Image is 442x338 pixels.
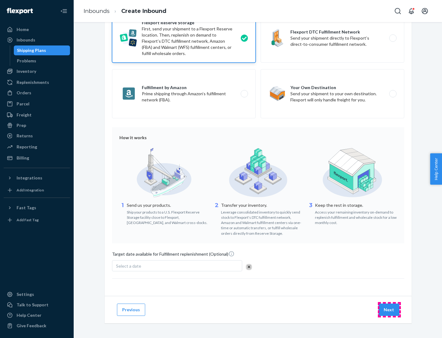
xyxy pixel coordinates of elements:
div: Prep [17,122,26,128]
p: Send us your products. [127,202,209,208]
span: Target date available for Fulfillment replenishment (Optional) [112,251,235,260]
a: Billing [4,153,70,163]
a: Shipping Plans [14,45,70,55]
div: Add Fast Tag [17,217,39,222]
a: Add Integration [4,185,70,195]
a: Returns [4,131,70,141]
div: Help Center [17,312,41,318]
button: Close Navigation [58,5,70,17]
div: Billing [17,155,29,161]
div: Freight [17,112,32,118]
div: Leverage consolidated inventory to quickly send stock to Flexport's DTC fulfillment network, Amaz... [221,208,303,236]
button: Open notifications [405,5,417,17]
span: Select a date [116,263,141,269]
div: Inbounds [17,37,35,43]
div: Ship your products to a U.S. Flexport Reserve Storage facility close to Flexport, [GEOGRAPHIC_DAT... [127,208,209,225]
a: Settings [4,289,70,299]
a: Prep [4,120,70,130]
div: Fast Tags [17,205,36,211]
div: 2 [214,202,220,236]
div: Inventory [17,68,36,74]
div: Access your remaining inventory on-demand to replenish fulfillment and wholesale stock for a low ... [315,208,397,225]
ol: breadcrumbs [79,2,171,20]
a: Home [4,25,70,34]
a: Problems [14,56,70,66]
button: Give Feedback [4,321,70,331]
button: Previous [117,304,145,316]
img: Flexport logo [7,8,33,14]
div: Talk to Support [17,302,48,308]
div: Settings [17,291,34,297]
div: 1 [119,202,126,225]
button: Integrations [4,173,70,183]
div: Add Integration [17,187,44,193]
a: Inventory [4,66,70,76]
a: Freight [4,110,70,120]
button: Open Search Box [392,5,404,17]
div: Replenishments [17,79,49,85]
a: Parcel [4,99,70,109]
div: 3 [308,202,314,225]
div: Parcel [17,101,29,107]
p: Keep the rest in storage. [315,202,397,208]
div: Returns [17,133,33,139]
a: Inbounds [4,35,70,45]
a: Inbounds [83,8,110,14]
a: Replenishments [4,77,70,87]
div: Home [17,26,29,33]
a: Talk to Support [4,300,70,310]
a: Reporting [4,142,70,152]
p: Transfer your inventory. [221,202,303,208]
div: Orders [17,90,31,96]
a: Orders [4,88,70,98]
a: Create Inbound [121,8,166,14]
div: Reporting [17,144,37,150]
div: Problems [17,58,36,64]
div: Shipping Plans [17,47,46,53]
div: How it works [119,135,397,141]
div: Integrations [17,175,42,181]
div: Give Feedback [17,323,46,329]
button: Fast Tags [4,203,70,213]
a: Help Center [4,310,70,320]
button: Help Center [430,153,442,185]
button: Open account menu [419,5,431,17]
a: Add Fast Tag [4,215,70,225]
button: Next [378,304,399,316]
